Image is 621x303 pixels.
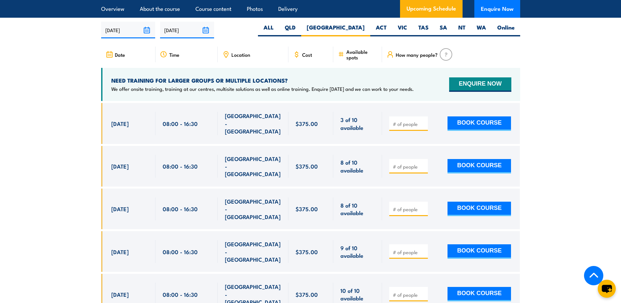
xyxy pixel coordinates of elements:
label: Online [492,24,520,36]
span: Cost [302,52,312,57]
button: chat-button [598,280,616,298]
button: BOOK COURSE [447,287,511,301]
label: ACT [370,24,392,36]
button: BOOK COURSE [447,244,511,259]
span: 3 of 10 available [340,116,375,131]
span: [GEOGRAPHIC_DATA] - [GEOGRAPHIC_DATA] [225,197,281,220]
span: [GEOGRAPHIC_DATA] - [GEOGRAPHIC_DATA] [225,240,281,263]
span: 08:00 - 16:30 [163,291,198,298]
span: [DATE] [111,162,129,170]
input: To date [160,22,214,38]
span: 08:00 - 16:30 [163,205,198,212]
h4: NEED TRAINING FOR LARGER GROUPS OR MULTIPLE LOCATIONS? [111,77,414,84]
button: BOOK COURSE [447,202,511,216]
span: $375.00 [296,205,318,212]
label: NT [453,24,471,36]
span: $375.00 [296,248,318,255]
label: [GEOGRAPHIC_DATA] [301,24,370,36]
span: [GEOGRAPHIC_DATA] - [GEOGRAPHIC_DATA] [225,112,281,135]
span: 08:00 - 16:30 [163,162,198,170]
span: $375.00 [296,291,318,298]
input: # of people [393,292,426,298]
label: TAS [413,24,434,36]
input: # of people [393,121,426,127]
span: [GEOGRAPHIC_DATA] - [GEOGRAPHIC_DATA] [225,155,281,178]
label: VIC [392,24,413,36]
span: Location [231,52,250,57]
span: 8 of 10 available [340,158,375,174]
p: We offer onsite training, training at our centres, multisite solutions as well as online training... [111,86,414,92]
label: ALL [258,24,279,36]
input: # of people [393,206,426,212]
span: [DATE] [111,205,129,212]
span: Time [169,52,179,57]
input: From date [101,22,155,38]
span: [DATE] [111,291,129,298]
span: Date [115,52,125,57]
span: [DATE] [111,120,129,127]
button: BOOK COURSE [447,159,511,173]
span: 8 of 10 available [340,201,375,217]
span: How many people? [396,52,438,57]
span: 08:00 - 16:30 [163,120,198,127]
label: SA [434,24,453,36]
input: # of people [393,163,426,170]
label: QLD [279,24,301,36]
span: 10 of 10 available [340,287,375,302]
button: ENQUIRE NOW [449,77,511,92]
span: $375.00 [296,120,318,127]
button: BOOK COURSE [447,116,511,131]
input: # of people [393,249,426,255]
span: $375.00 [296,162,318,170]
span: 08:00 - 16:30 [163,248,198,255]
span: Available spots [346,49,377,60]
span: 9 of 10 available [340,244,375,259]
span: [DATE] [111,248,129,255]
label: WA [471,24,492,36]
